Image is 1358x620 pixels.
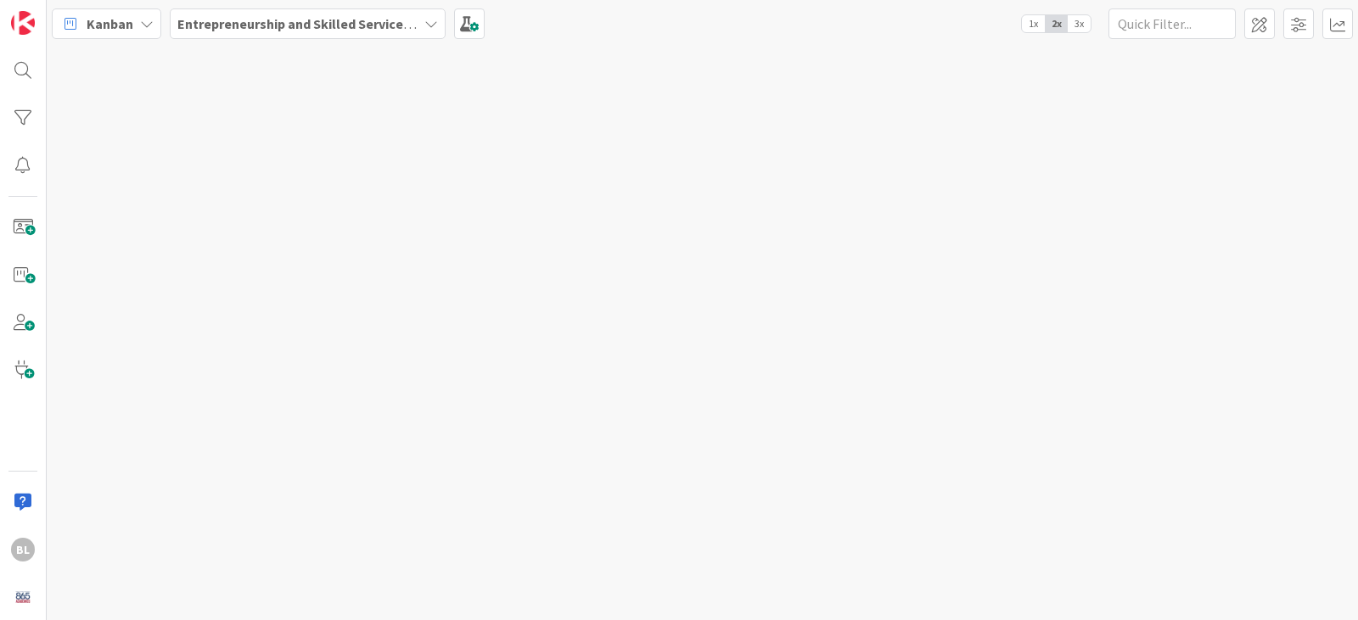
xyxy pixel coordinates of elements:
[11,585,35,609] img: avatar
[11,11,35,35] img: Visit kanbanzone.com
[1045,15,1068,32] span: 2x
[11,538,35,561] div: BL
[177,15,592,32] b: Entrepreneurship and Skilled Services Interventions - [DATE]-[DATE]
[1022,15,1045,32] span: 1x
[1108,8,1236,39] input: Quick Filter...
[87,14,133,34] span: Kanban
[1068,15,1091,32] span: 3x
